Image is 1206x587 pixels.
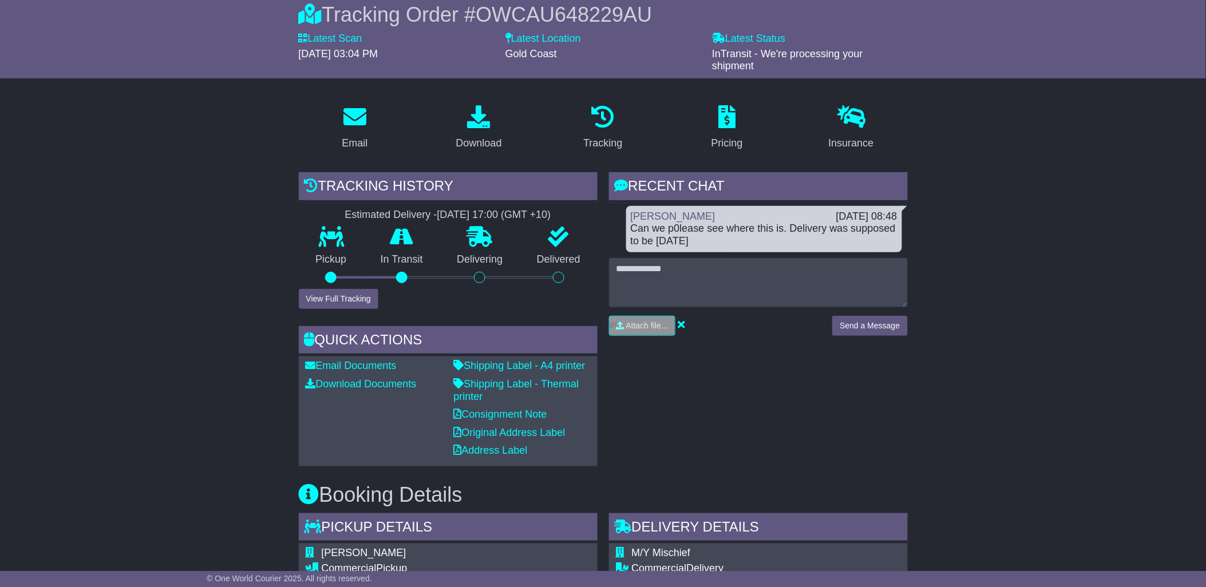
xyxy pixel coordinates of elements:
a: Consignment Note [454,408,547,420]
span: M/Y Mischief [632,547,691,558]
div: Pickup Details [299,513,598,544]
p: Delivered [520,253,598,266]
a: Insurance [821,101,881,155]
div: Email [342,136,367,151]
div: Insurance [829,136,874,151]
span: InTransit - We're processing your shipment [712,48,863,72]
p: In Transit [363,253,440,266]
span: OWCAU648229AU [476,3,652,26]
p: Delivering [440,253,520,266]
span: Commercial [632,562,687,574]
div: Tracking history [299,172,598,203]
a: Address Label [454,445,528,456]
a: Email [334,101,375,155]
button: View Full Tracking [299,289,378,309]
span: [PERSON_NAME] [322,547,406,558]
span: © One World Courier 2025. All rights reserved. [207,574,372,583]
a: [PERSON_NAME] [631,211,715,222]
span: Commercial [322,562,377,574]
div: Tracking [583,136,622,151]
span: [DATE] 03:04 PM [299,48,378,60]
a: Pricing [704,101,750,155]
div: [DATE] 08:48 [836,211,897,223]
div: Delivery Details [609,513,908,544]
a: Original Address Label [454,427,566,438]
a: Shipping Label - A4 printer [454,360,586,371]
div: Can we p0lease see where this is. Delivery was supposed to be [DATE] [631,223,897,247]
a: Email Documents [306,360,397,371]
div: [DATE] 17:00 (GMT +10) [437,209,551,221]
h3: Booking Details [299,483,908,506]
div: Pricing [711,136,743,151]
div: Tracking Order # [299,2,908,27]
label: Latest Location [505,33,581,45]
span: Gold Coast [505,48,557,60]
div: RECENT CHAT [609,172,908,203]
a: Tracking [576,101,630,155]
div: Pickup [322,562,535,575]
p: Pickup [299,253,364,266]
a: Shipping Label - Thermal printer [454,378,579,402]
label: Latest Scan [299,33,362,45]
a: Download [449,101,509,155]
div: Delivery [632,562,852,575]
div: Estimated Delivery - [299,209,598,221]
div: Quick Actions [299,326,598,357]
div: Download [456,136,502,151]
button: Send a Message [832,316,907,336]
label: Latest Status [712,33,785,45]
a: Download Documents [306,378,417,390]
